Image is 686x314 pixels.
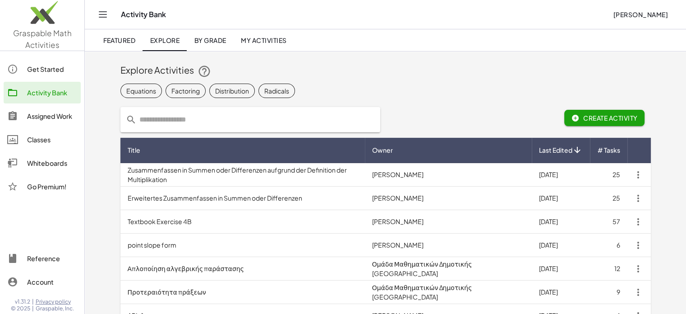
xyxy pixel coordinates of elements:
[606,6,675,23] button: [PERSON_NAME]
[32,305,34,312] span: |
[4,152,81,174] a: Whiteboards
[194,36,226,44] span: By Grade
[171,86,200,95] div: Factoring
[590,187,627,210] td: 25
[598,145,620,155] span: # Tasks
[590,163,627,187] td: 25
[13,28,72,50] span: Graspable Math Activities
[128,145,140,155] span: Title
[120,257,365,281] td: Απλοποίηση αλγεβρικής παράστασης
[15,298,30,305] span: v1.31.2
[4,58,81,80] a: Get Started
[590,281,627,304] td: 9
[532,163,590,187] td: [DATE]
[590,257,627,281] td: 12
[32,298,34,305] span: |
[532,210,590,234] td: [DATE]
[372,145,393,155] span: Owner
[590,234,627,257] td: 6
[27,181,77,192] div: Go Premium!
[126,114,137,125] i: prepended action
[11,305,30,312] span: © 2025
[241,36,287,44] span: My Activities
[4,105,81,127] a: Assigned Work
[120,281,365,304] td: Προτεραιότητα πράξεων
[4,129,81,150] a: Classes
[365,187,532,210] td: [PERSON_NAME]
[590,210,627,234] td: 57
[27,277,77,287] div: Account
[365,281,532,304] td: Ομάδα Μαθηματικών Δημοτικής [GEOGRAPHIC_DATA]
[120,234,365,257] td: point slope form
[126,86,156,95] div: Equations
[564,110,645,126] button: Create Activity
[365,163,532,187] td: [PERSON_NAME]
[27,64,77,75] div: Get Started
[120,187,365,210] td: Erweitertes Zusammenfassen in Summen oder Differenzen
[365,210,532,234] td: [PERSON_NAME]
[532,281,590,304] td: [DATE]
[613,10,668,19] span: [PERSON_NAME]
[27,134,77,145] div: Classes
[264,86,289,95] div: Radicals
[571,114,638,122] span: Create Activity
[539,145,572,155] span: Last Edited
[365,234,532,257] td: [PERSON_NAME]
[103,36,135,44] span: Featured
[532,234,590,257] td: [DATE]
[27,87,77,98] div: Activity Bank
[532,187,590,210] td: [DATE]
[36,298,74,305] a: Privacy policy
[150,36,180,44] span: Explore
[96,7,110,22] button: Toggle navigation
[36,305,74,312] span: Graspable, Inc.
[120,210,365,234] td: Textbook Exercise 4B
[27,158,77,169] div: Whiteboards
[365,257,532,281] td: Ομάδα Μαθηματικών Δημοτικής [GEOGRAPHIC_DATA]
[27,253,77,264] div: Reference
[215,86,249,95] div: Distribution
[27,111,77,122] div: Assigned Work
[120,163,365,187] td: Zusammenfassen in Summen oder Differenzen aufgrund der Definition der Multiplikation
[4,82,81,103] a: Activity Bank
[532,257,590,281] td: [DATE]
[4,248,81,269] a: Reference
[120,64,651,78] div: Explore Activities
[4,271,81,293] a: Account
